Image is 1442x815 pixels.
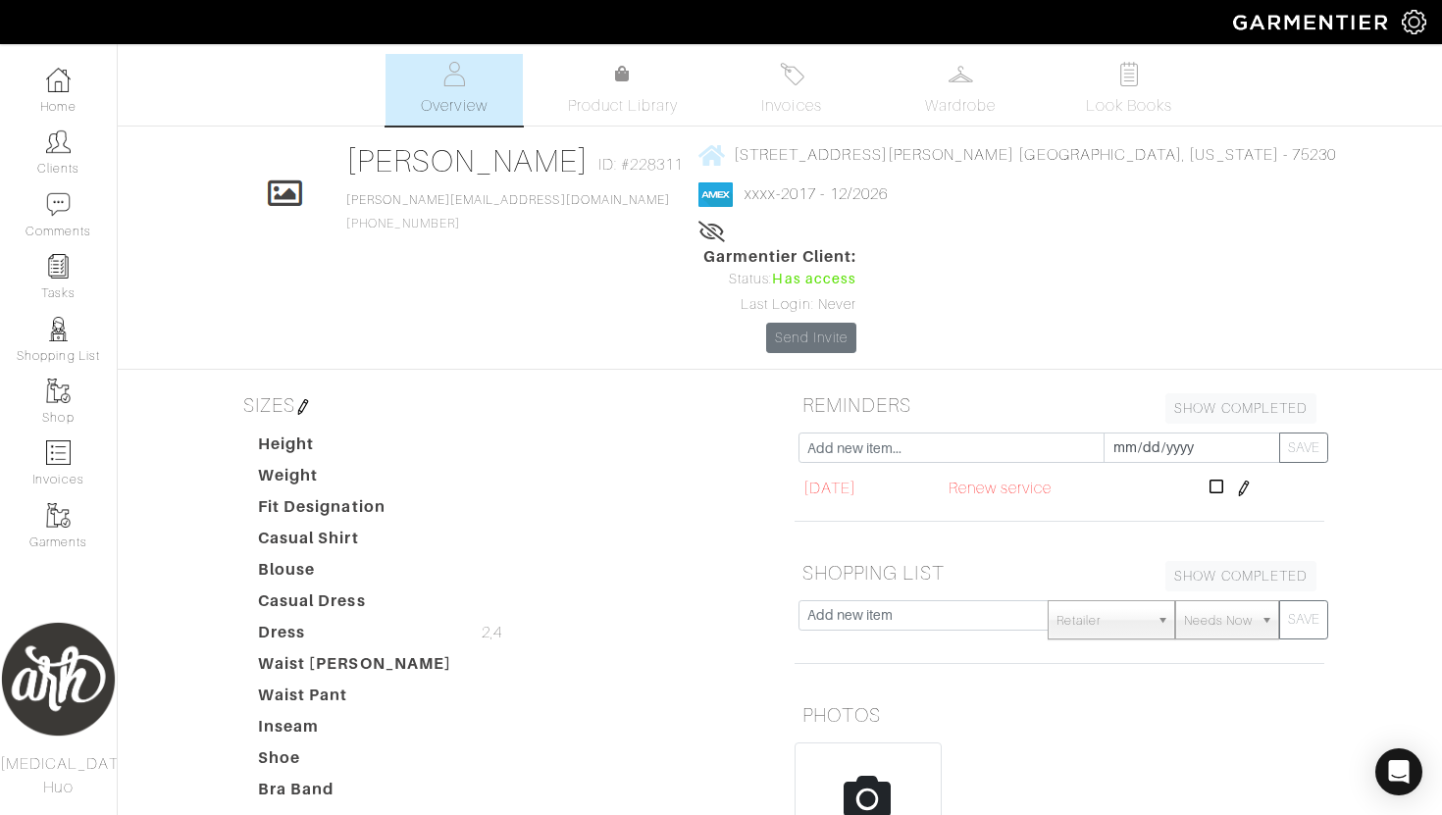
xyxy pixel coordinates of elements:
input: Add new item... [798,433,1105,463]
img: garmentier-logo-header-white-b43fb05a5012e4ada735d5af1a66efaba907eab6374d6393d1fbf88cb4ef424d.png [1223,5,1402,39]
dt: Bra Band [243,778,467,809]
img: pen-cf24a1663064a2ec1b9c1bd2387e9de7a2fa800b781884d57f21acf72779bad2.png [295,399,311,415]
dt: Shoe [243,746,467,778]
img: garments-icon-b7da505a4dc4fd61783c78ac3ca0ef83fa9d6f193b1c9dc38574b1d14d53ca28.png [46,379,71,403]
a: Wardrobe [892,54,1029,126]
img: orders-27d20c2124de7fd6de4e0e44c1d41de31381a507db9b33961299e4e07d508b8c.svg [780,62,804,86]
h5: REMINDERS [795,385,1324,425]
h5: PHOTOS [795,695,1324,735]
h5: SHOPPING LIST [795,553,1324,592]
dt: Weight [243,464,467,495]
a: [STREET_ADDRESS][PERSON_NAME] [GEOGRAPHIC_DATA], [US_STATE] - 75230 [698,142,1336,167]
img: american_express-1200034d2e149cdf2cc7894a33a747db654cf6f8355cb502592f1d228b2ac700.png [698,182,733,207]
img: orders-icon-0abe47150d42831381b5fb84f609e132dff9fe21cb692f30cb5eec754e2cba89.png [46,440,71,465]
img: clients-icon-6bae9207a08558b7cb47a8932f037763ab4055f8c8b6bfacd5dc20c3e0201464.png [46,129,71,154]
dt: Blouse [243,558,467,589]
a: [PERSON_NAME] [346,143,589,178]
span: Overview [421,94,487,118]
button: SAVE [1279,433,1328,463]
span: Wardrobe [925,94,996,118]
span: [STREET_ADDRESS][PERSON_NAME] [GEOGRAPHIC_DATA], [US_STATE] - 75230 [734,146,1336,164]
span: Needs Now [1184,601,1253,640]
dt: Fit Designation [243,495,467,527]
span: 2,4 [482,621,502,644]
a: SHOW COMPLETED [1165,561,1316,591]
img: stylists-icon-eb353228a002819b7ec25b43dbf5f0378dd9e0616d9560372ff212230b889e62.png [46,317,71,341]
img: garments-icon-b7da505a4dc4fd61783c78ac3ca0ef83fa9d6f193b1c9dc38574b1d14d53ca28.png [46,503,71,528]
dt: Casual Dress [243,589,467,621]
a: Invoices [723,54,860,126]
span: Look Books [1086,94,1173,118]
input: Add new item [798,600,1049,631]
a: Overview [386,54,523,126]
span: Renew service [949,477,1053,500]
img: wardrobe-487a4870c1b7c33e795ec22d11cfc2ed9d08956e64fb3008fe2437562e282088.svg [949,62,973,86]
div: Open Intercom Messenger [1375,748,1422,795]
a: SHOW COMPLETED [1165,393,1316,424]
h5: SIZES [235,385,765,425]
dt: Inseam [243,715,467,746]
a: xxxx-2017 - 12/2026 [745,185,888,203]
span: [DATE] [803,477,856,500]
dt: Height [243,433,467,464]
img: comment-icon-a0a6a9ef722e966f86d9cbdc48e553b5cf19dbc54f86b18d962a5391bc8f6eb6.png [46,192,71,217]
a: [PERSON_NAME][EMAIL_ADDRESS][DOMAIN_NAME] [346,193,670,207]
span: [PHONE_NUMBER] [346,193,670,230]
img: basicinfo-40fd8af6dae0f16599ec9e87c0ef1c0a1fdea2edbe929e3d69a839185d80c458.svg [442,62,467,86]
div: Status: [703,269,856,290]
a: Product Library [554,63,692,118]
div: Last Login: Never [703,294,856,316]
a: Send Invite [766,323,856,353]
dt: Dress [243,621,467,652]
img: dashboard-icon-dbcd8f5a0b271acd01030246c82b418ddd0df26cd7fceb0bd07c9910d44c42f6.png [46,68,71,92]
dt: Casual Shirt [243,527,467,558]
img: todo-9ac3debb85659649dc8f770b8b6100bb5dab4b48dedcbae339e5042a72dfd3cc.svg [1117,62,1142,86]
a: Look Books [1060,54,1198,126]
button: SAVE [1279,600,1328,639]
img: pen-cf24a1663064a2ec1b9c1bd2387e9de7a2fa800b781884d57f21acf72779bad2.png [1236,481,1252,496]
span: Garmentier Client: [703,245,856,269]
span: Invoices [761,94,821,118]
span: ID: #228311 [598,153,684,177]
img: reminder-icon-8004d30b9f0a5d33ae49ab947aed9ed385cf756f9e5892f1edd6e32f2345188e.png [46,254,71,279]
span: Has access [772,269,856,290]
img: gear-icon-white-bd11855cb880d31180b6d7d6211b90ccbf57a29d726f0c71d8c61bd08dd39cc2.png [1402,10,1426,34]
dt: Waist Pant [243,684,467,715]
span: Product Library [568,94,679,118]
span: Retailer [1056,601,1149,640]
dt: Waist [PERSON_NAME] [243,652,467,684]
